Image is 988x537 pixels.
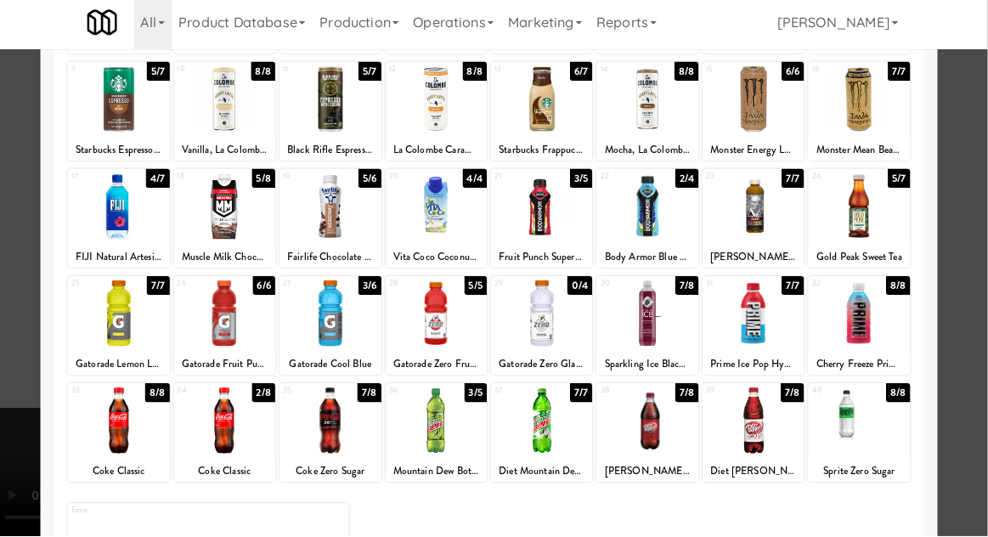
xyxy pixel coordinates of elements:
[155,280,177,298] div: 7/7
[601,173,701,271] div: 222/4Body Armor Blue Raspberry
[394,356,489,377] div: Gatorade Zero Fruit Punch
[76,173,177,271] div: 174/7FIJI Natural Artesian Water
[601,386,701,483] div: 387/8[PERSON_NAME] Bottles
[76,280,177,377] div: 257/7Gatorade Lemon Lime
[709,144,804,165] div: Monster Energy Loca Moca
[889,67,912,86] div: 7/7
[604,280,651,294] div: 30
[182,173,282,271] div: 185/8Muscle Milk Chocolate Protein Shake
[810,386,911,483] div: 408/8Sprite Zero Sugar
[286,462,387,483] div: Coke Zero Sugar
[184,356,279,377] div: Gatorade Fruit Punch
[810,250,911,271] div: Gold Peak Sweet Tea
[706,356,806,377] div: Prime Ice Pop Hydration
[709,280,756,294] div: 31
[395,173,442,188] div: 20
[601,144,701,165] div: Mocha, La Colombe Coffee Draft Latte
[395,67,442,82] div: 12
[392,462,492,483] div: Mountain Dew Bottles
[603,144,698,165] div: Mocha, La Colombe Coffee Draft Latte
[813,462,908,483] div: Sprite Zero Sugar
[499,462,594,483] div: Diet Mountain Dew Bottles
[574,386,596,404] div: 7/7
[603,250,698,271] div: Body Armor Blue Raspberry
[290,280,336,294] div: 27
[286,173,387,271] div: 195/6Fairlife Chocolate Protein
[706,144,806,165] div: Monster Energy Loca Moca
[496,462,596,483] div: Diet Mountain Dew Bottles
[496,67,596,165] div: 136/7Starbucks Frappuccino Mocha
[259,386,282,404] div: 2/8
[679,173,702,192] div: 2/4
[80,280,127,294] div: 25
[185,280,232,294] div: 26
[364,280,387,298] div: 3/6
[709,67,756,82] div: 15
[813,144,908,165] div: Monster Mean Bean Java
[80,67,127,82] div: 9
[364,173,387,192] div: 5/6
[496,250,596,271] div: Fruit Punch SuperDrink, BODYARMOR
[709,173,756,188] div: 23
[79,462,174,483] div: Coke Classic
[392,144,492,165] div: La Colombe Caramel Draft Latte
[76,462,177,483] div: Coke Classic
[496,280,596,377] div: 290/4Gatorade Zero Glacier Cherry
[814,67,861,82] div: 16
[182,67,282,165] div: 108/8Vanilla, La Colombe Coffee Draft Latte
[601,67,701,165] div: 148/8Mocha, La Colombe Coffee Draft Latte
[601,250,701,271] div: Body Armor Blue Raspberry
[185,173,232,188] div: 18
[392,250,492,271] div: Vita Coco Coconut Water
[395,280,442,294] div: 28
[79,144,174,165] div: Starbucks Espresso & Cream
[679,280,702,298] div: 7/8
[468,67,492,86] div: 8/8
[258,67,282,86] div: 8/8
[395,386,442,400] div: 36
[470,386,492,404] div: 3/5
[286,386,387,483] div: 357/8Coke Zero Sugar
[810,67,911,165] div: 167/7Monster Mean Bean Java
[810,280,911,377] div: 328/8Cherry Freeze Prime Hydration
[784,280,806,298] div: 7/7
[259,173,282,192] div: 5/8
[496,356,596,377] div: Gatorade Zero Glacier Cherry
[888,386,912,404] div: 8/8
[154,173,177,192] div: 4/7
[155,67,177,86] div: 5/7
[184,462,279,483] div: Coke Classic
[679,386,702,404] div: 7/8
[182,386,282,483] div: 342/8Coke Classic
[706,462,806,483] div: Diet [PERSON_NAME] Bottles
[889,173,912,192] div: 5/7
[783,386,806,404] div: 7/8
[468,173,492,192] div: 4/4
[184,250,279,271] div: Muscle Milk Chocolate Protein Shake
[500,173,546,188] div: 21
[290,173,336,188] div: 19
[810,356,911,377] div: Cherry Freeze Prime Hydration
[182,144,282,165] div: Vanilla, La Colombe Coffee Draft Latte
[810,173,911,271] div: 245/7Gold Peak Sweet Tea
[810,144,911,165] div: Monster Mean Bean Java
[286,280,387,377] div: 273/6Gatorade Cool Blue
[706,173,806,271] div: 237/7[PERSON_NAME] Half and Half Iced Tea Lemonade Lite, [US_STATE]
[286,67,387,165] div: 115/7Black Rifle Espresso Mocha
[706,250,806,271] div: [PERSON_NAME] Half and Half Iced Tea Lemonade Lite, [US_STATE]
[604,173,651,188] div: 22
[289,144,384,165] div: Black Rifle Espresso Mocha
[572,280,596,298] div: 0/4
[182,356,282,377] div: Gatorade Fruit Punch
[709,386,756,400] div: 39
[499,144,594,165] div: Starbucks Frappuccino Mocha
[709,462,804,483] div: Diet [PERSON_NAME] Bottles
[185,67,232,82] div: 10
[289,356,384,377] div: Gatorade Cool Blue
[80,173,127,188] div: 17
[79,356,174,377] div: Gatorade Lemon Lime
[706,280,806,377] div: 317/7Prime Ice Pop Hydration
[260,280,282,298] div: 6/6
[574,173,596,192] div: 3/5
[706,67,806,165] div: 156/6Monster Energy Loca Moca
